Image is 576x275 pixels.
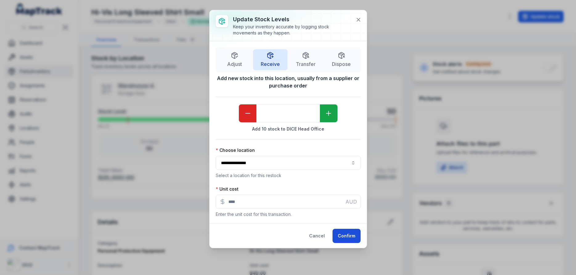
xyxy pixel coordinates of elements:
h3: Update stock levels [233,15,351,24]
span: Dispose [332,60,351,68]
input: :r1n:-form-item-label [216,195,361,209]
button: Confirm [333,229,361,243]
button: Dispose [324,49,359,70]
span: Receive [261,60,280,68]
input: undefined-form-item-label [256,104,320,122]
p: Enter the unit cost for this transaction. [216,211,361,217]
label: Choose location [216,147,255,153]
strong: Add new stock into this location, usually from a supplier or purchase order [216,75,361,89]
span: Transfer [296,60,316,68]
button: Transfer [289,49,323,70]
button: Cancel [304,229,330,243]
p: Select a location for this restock [216,172,361,179]
button: Receive [253,49,288,70]
label: Unit cost [216,186,239,192]
div: Keep your inventory accurate by logging stock movements as they happen. [233,24,351,36]
span: Adjust [227,60,242,68]
button: Adjust [218,49,252,70]
strong: Add 10 stock to DICE Head Office [216,126,361,132]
